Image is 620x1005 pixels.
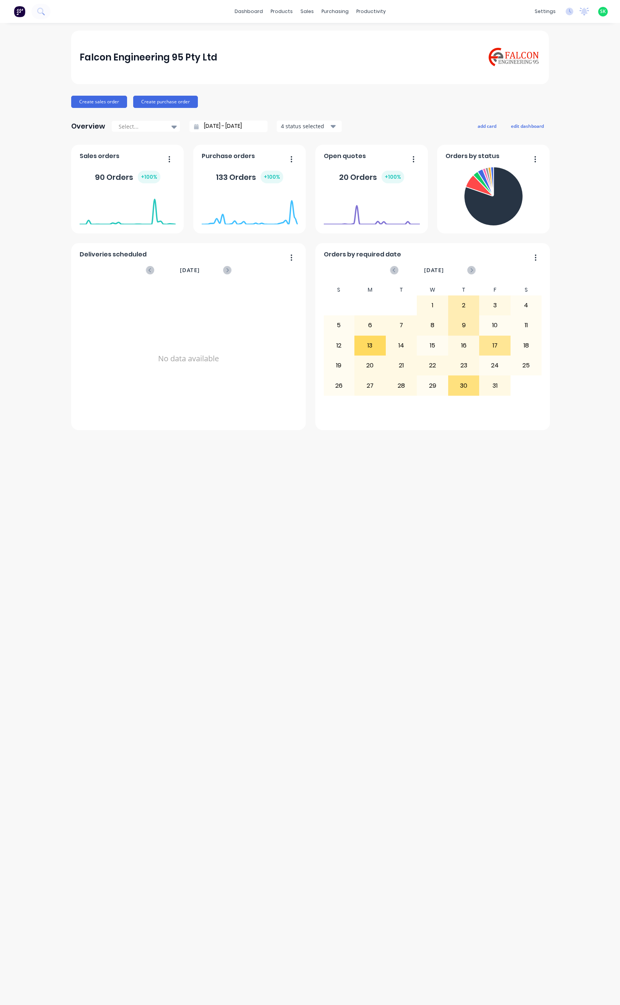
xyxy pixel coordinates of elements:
span: Open quotes [324,152,366,161]
div: + 100 % [382,171,404,183]
div: sales [297,6,318,17]
div: 28 [386,376,417,395]
div: 15 [417,336,448,355]
div: + 100 % [138,171,160,183]
div: purchasing [318,6,352,17]
div: 13 [355,336,385,355]
div: 8 [417,316,448,335]
span: Orders by status [445,152,499,161]
div: + 100 % [261,171,283,183]
div: 6 [355,316,385,335]
div: T [386,284,417,295]
div: 17 [480,336,510,355]
div: 23 [449,356,479,375]
div: 90 Orders [95,171,160,183]
div: 21 [386,356,417,375]
div: M [354,284,386,295]
div: 31 [480,376,510,395]
div: 133 Orders [216,171,283,183]
div: Falcon Engineering 95 Pty Ltd [80,50,217,65]
button: Create purchase order [133,96,198,108]
a: dashboard [231,6,267,17]
img: Falcon Engineering 95 Pty Ltd [487,46,540,68]
div: productivity [352,6,390,17]
img: Factory [14,6,25,17]
div: 10 [480,316,510,335]
div: 22 [417,356,448,375]
div: 25 [511,356,542,375]
div: 26 [324,376,354,395]
div: 11 [511,316,542,335]
span: Purchase orders [202,152,255,161]
div: 20 [355,356,385,375]
div: F [479,284,511,295]
div: 18 [511,336,542,355]
div: 16 [449,336,479,355]
div: 24 [480,356,510,375]
div: 7 [386,316,417,335]
div: S [511,284,542,295]
div: 29 [417,376,448,395]
div: 12 [324,336,354,355]
button: 4 status selected [277,121,342,132]
div: 14 [386,336,417,355]
div: settings [531,6,560,17]
div: 19 [324,356,354,375]
span: Deliveries scheduled [80,250,147,259]
div: 27 [355,376,385,395]
button: Create sales order [71,96,127,108]
div: No data available [80,284,298,433]
div: 30 [449,376,479,395]
div: 4 [511,296,542,315]
div: 1 [417,296,448,315]
div: products [267,6,297,17]
div: 4 status selected [281,122,329,130]
span: SK [600,8,606,15]
div: 20 Orders [339,171,404,183]
button: edit dashboard [506,121,549,131]
div: 5 [324,316,354,335]
div: 9 [449,316,479,335]
div: Overview [71,119,105,134]
div: 3 [480,296,510,315]
div: T [448,284,480,295]
span: Sales orders [80,152,119,161]
span: [DATE] [424,266,444,274]
div: S [323,284,355,295]
button: add card [473,121,501,131]
span: [DATE] [180,266,200,274]
div: 2 [449,296,479,315]
div: W [417,284,448,295]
